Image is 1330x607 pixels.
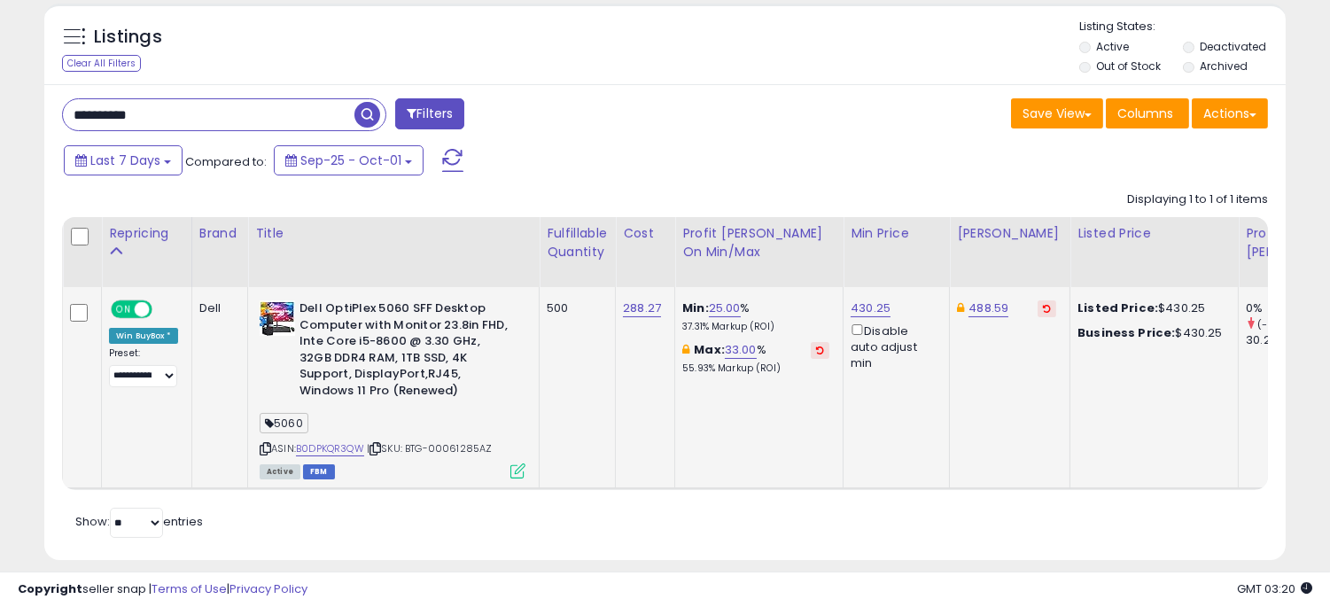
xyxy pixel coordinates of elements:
div: Disable auto adjust min [851,321,936,371]
div: ASIN: [260,300,525,477]
div: Preset: [109,347,178,387]
div: Profit [PERSON_NAME] on Min/Max [682,224,836,261]
div: Title [255,224,532,243]
div: Win BuyBox * [109,328,178,344]
div: Brand [199,224,240,243]
div: $430.25 [1077,325,1225,341]
a: 430.25 [851,300,891,317]
span: ON [113,302,135,317]
span: FBM [303,464,335,479]
span: Sep-25 - Oct-01 [300,152,401,169]
b: Business Price: [1077,324,1175,341]
button: Columns [1106,98,1189,128]
label: Out of Stock [1096,58,1161,74]
span: Compared to: [185,153,267,170]
a: B0DPKQR3QW [296,441,364,456]
div: % [682,342,829,375]
div: Listed Price [1077,224,1231,243]
p: Listing States: [1079,19,1286,35]
span: | SKU: BTG-00061285AZ [367,441,493,455]
th: The percentage added to the cost of goods (COGS) that forms the calculator for Min & Max prices. [675,217,844,287]
span: Show: entries [75,513,203,530]
a: 288.27 [623,300,661,317]
a: 25.00 [709,300,741,317]
div: Displaying 1 to 1 of 1 items [1127,191,1268,208]
span: OFF [150,302,178,317]
a: Privacy Policy [229,580,307,597]
button: Actions [1192,98,1268,128]
a: 33.00 [725,341,757,359]
p: 37.31% Markup (ROI) [682,321,829,333]
a: Terms of Use [152,580,227,597]
button: Save View [1011,98,1103,128]
div: 500 [547,300,602,316]
div: Dell [199,300,234,316]
span: 5060 [260,413,308,433]
label: Deactivated [1200,39,1266,54]
h5: Listings [94,25,162,50]
div: Min Price [851,224,942,243]
span: Columns [1117,105,1173,122]
button: Sep-25 - Oct-01 [274,145,424,175]
b: Listed Price: [1077,300,1158,316]
span: All listings currently available for purchase on Amazon [260,464,300,479]
strong: Copyright [18,580,82,597]
div: % [682,300,829,333]
span: Last 7 Days [90,152,160,169]
p: 55.93% Markup (ROI) [682,362,829,375]
button: Filters [395,98,464,129]
div: Repricing [109,224,184,243]
button: Last 7 Days [64,145,183,175]
div: Fulfillable Quantity [547,224,608,261]
span: 2025-10-9 03:20 GMT [1237,580,1312,597]
small: (-100%) [1257,317,1298,331]
img: 51YCierOHvL._SL40_.jpg [260,300,295,336]
a: 488.59 [968,300,1008,317]
div: [PERSON_NAME] [957,224,1062,243]
b: Max: [694,341,725,358]
label: Archived [1200,58,1248,74]
div: Clear All Filters [62,55,141,72]
div: Cost [623,224,667,243]
b: Min: [682,300,709,316]
div: $430.25 [1077,300,1225,316]
b: Dell OptiPlex 5060 SFF Desktop Computer with Monitor 23.8in FHD, Inte Core i5-8600 @ 3.30 GHz, 32... [299,300,515,403]
div: seller snap | | [18,581,307,598]
label: Active [1096,39,1129,54]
